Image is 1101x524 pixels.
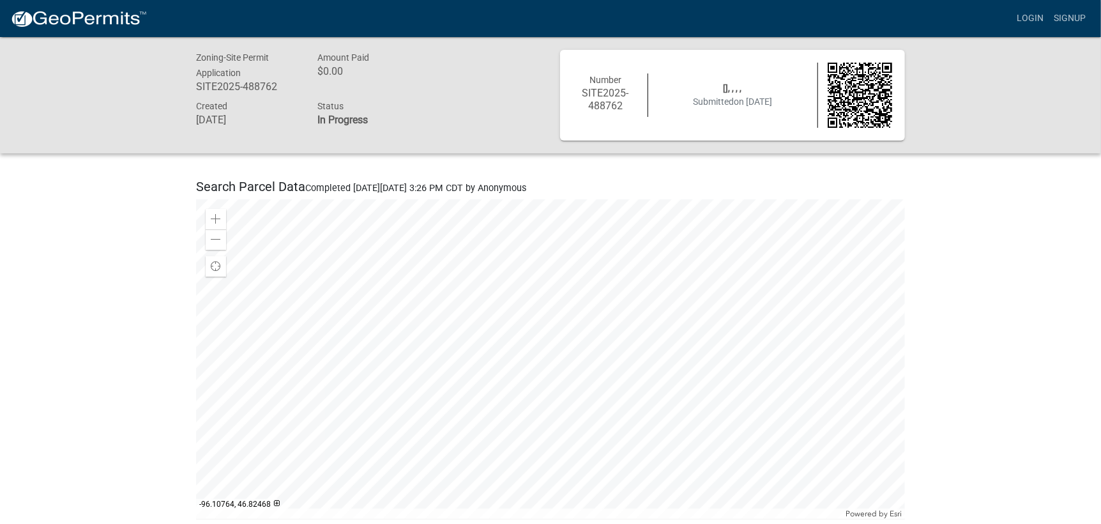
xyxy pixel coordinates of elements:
span: Status [317,101,344,111]
strong: In Progress [317,114,368,126]
h6: [DATE] [196,114,298,126]
div: Powered by [842,509,905,519]
span: Completed [DATE][DATE] 3:26 PM CDT by Anonymous [305,183,526,194]
span: Number [589,75,621,85]
h5: Search Parcel Data [196,179,905,194]
h6: SITE2025-488762 [573,87,638,111]
div: Zoom out [206,229,226,250]
span: Submitted on [DATE] [693,96,772,107]
img: QR code [828,63,893,128]
a: Signup [1049,6,1091,31]
div: Zoom in [206,209,226,229]
a: Esri [890,509,902,518]
span: Amount Paid [317,52,369,63]
h6: $0.00 [317,65,420,77]
span: Zoning-Site Permit Application [196,52,269,78]
span: [], , , , [724,83,742,93]
a: Login [1012,6,1049,31]
h6: SITE2025-488762 [196,81,298,93]
span: Created [196,101,227,111]
div: Find my location [206,256,226,277]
